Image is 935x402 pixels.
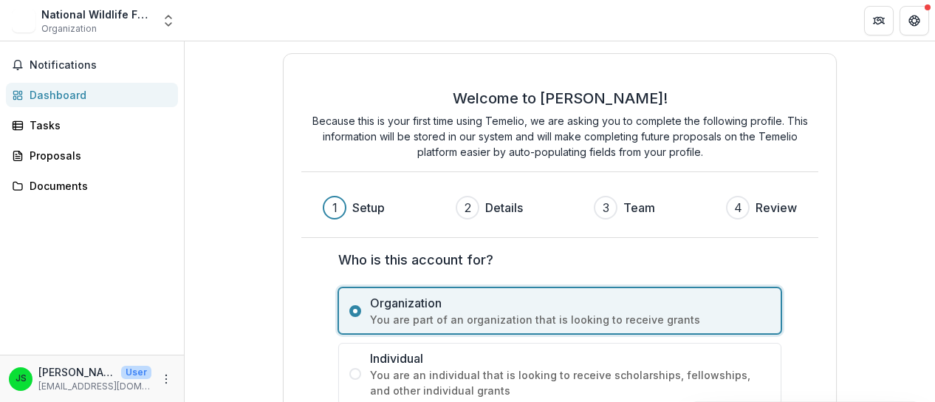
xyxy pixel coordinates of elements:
[332,199,338,217] div: 1
[864,6,894,35] button: Partners
[38,364,115,380] p: [PERSON_NAME]
[30,148,166,163] div: Proposals
[30,59,172,72] span: Notifications
[370,294,770,312] span: Organization
[41,22,97,35] span: Organization
[6,143,178,168] a: Proposals
[41,7,152,22] div: National Wildlife Federation
[370,312,770,327] span: You are part of an organization that is looking to receive grants
[16,374,27,384] div: Julie Sibbing
[38,380,151,393] p: [EMAIL_ADDRESS][DOMAIN_NAME]
[158,6,179,35] button: Open entity switcher
[756,199,797,217] h3: Review
[6,83,178,107] a: Dashboard
[485,199,523,217] h3: Details
[30,117,166,133] div: Tasks
[603,199,609,217] div: 3
[338,250,773,270] label: Who is this account for?
[623,199,655,217] h3: Team
[6,53,178,77] button: Notifications
[301,113,818,160] p: Because this is your first time using Temelio, we are asking you to complete the following profil...
[370,367,770,398] span: You are an individual that is looking to receive scholarships, fellowships, and other individual ...
[121,366,151,379] p: User
[6,174,178,198] a: Documents
[465,199,471,217] div: 2
[30,87,166,103] div: Dashboard
[12,9,35,33] img: National Wildlife Federation
[900,6,929,35] button: Get Help
[734,199,742,217] div: 4
[352,199,385,217] h3: Setup
[30,178,166,194] div: Documents
[6,113,178,137] a: Tasks
[453,89,668,107] h2: Welcome to [PERSON_NAME]!
[323,196,797,219] div: Progress
[370,350,770,367] span: Individual
[157,370,175,388] button: More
